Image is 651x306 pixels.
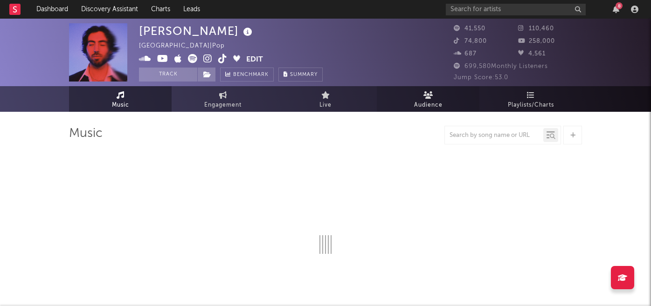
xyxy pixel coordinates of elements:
span: 258,000 [518,38,555,44]
button: 8 [613,6,619,13]
span: Music [112,100,129,111]
a: Audience [377,86,479,112]
span: Live [319,100,332,111]
button: Summary [278,68,323,82]
span: Summary [290,72,318,77]
span: 41,550 [454,26,485,32]
span: 687 [454,51,477,57]
input: Search for artists [446,4,586,15]
div: 8 [616,2,623,9]
span: Engagement [204,100,242,111]
div: [GEOGRAPHIC_DATA] | Pop [139,41,235,52]
div: [PERSON_NAME] [139,23,255,39]
a: Engagement [172,86,274,112]
a: Playlists/Charts [479,86,582,112]
button: Edit [246,54,263,66]
a: Live [274,86,377,112]
span: 74,800 [454,38,487,44]
span: 4,561 [518,51,546,57]
a: Music [69,86,172,112]
a: Benchmark [220,68,274,82]
span: 110,460 [518,26,554,32]
span: 699,580 Monthly Listeners [454,63,548,69]
span: Playlists/Charts [508,100,554,111]
span: Benchmark [233,69,269,81]
span: Audience [414,100,443,111]
button: Track [139,68,197,82]
span: Jump Score: 53.0 [454,75,508,81]
input: Search by song name or URL [445,132,543,139]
